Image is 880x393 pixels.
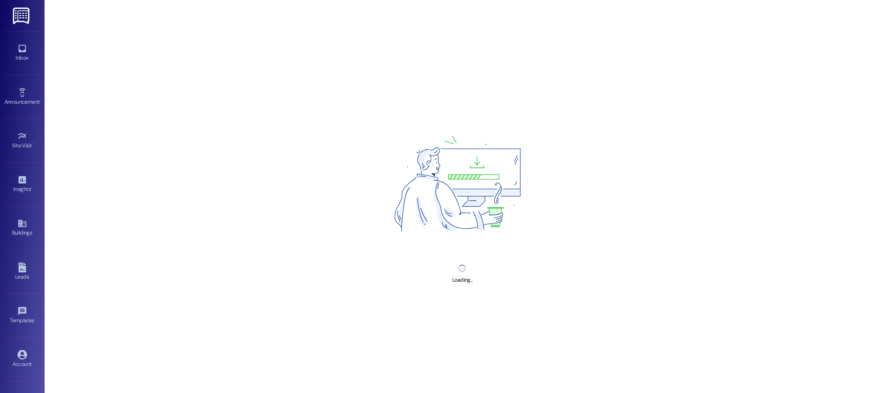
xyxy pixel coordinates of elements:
div: Loading... [452,276,472,285]
a: Buildings [4,216,40,240]
img: ResiDesk Logo [13,8,31,24]
a: Account [4,347,40,371]
a: Inbox [4,41,40,65]
span: • [32,141,33,147]
a: Leads [4,260,40,284]
a: Site Visit • [4,129,40,153]
a: Templates • [4,304,40,328]
a: Insights • [4,172,40,196]
span: • [31,185,32,191]
span: • [34,316,36,322]
span: • [40,97,41,104]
